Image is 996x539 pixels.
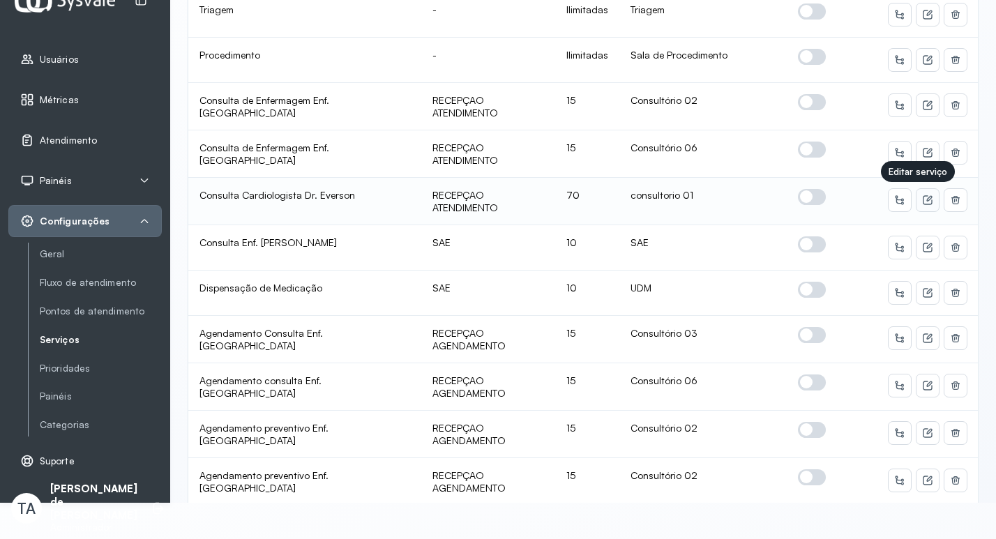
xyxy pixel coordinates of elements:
[188,225,421,271] td: Consulta Enf. [PERSON_NAME]
[188,316,421,363] td: Agendamento Consulta Enf. [GEOGRAPHIC_DATA]
[40,94,79,106] span: Métricas
[20,93,150,107] a: Métricas
[40,277,162,289] a: Fluxo de atendimento
[40,245,162,263] a: Geral
[432,3,544,16] div: -
[40,416,162,434] a: Categorias
[555,271,619,316] td: 10
[432,327,544,351] div: RECEPÇAO AGENDAMENTO
[619,38,787,83] td: Sala de Procedimento
[619,178,787,225] td: consultorio 01
[555,316,619,363] td: 15
[40,274,162,291] a: Fluxo de atendimento
[188,130,421,178] td: Consulta de Enfermagem Enf. [GEOGRAPHIC_DATA]
[432,282,544,294] div: SAE
[432,189,544,213] div: RECEPÇAO ATENDIMENTO
[40,305,162,317] a: Pontos de atendimento
[555,411,619,458] td: 15
[188,83,421,130] td: Consulta de Enfermagem Enf. [GEOGRAPHIC_DATA]
[432,374,544,399] div: RECEPÇAO AGENDAMENTO
[20,133,150,147] a: Atendimento
[40,419,162,431] a: Categorias
[40,135,97,146] span: Atendimento
[432,94,544,119] div: RECEPÇAO ATENDIMENTO
[188,458,421,506] td: Agendamento preventivo Enf. [GEOGRAPHIC_DATA]
[432,49,544,61] div: -
[432,236,544,249] div: SAE
[40,390,162,402] a: Painéis
[40,54,79,66] span: Usuários
[555,458,619,506] td: 15
[40,175,72,187] span: Painéis
[432,142,544,166] div: RECEPÇAO ATENDIMENTO
[619,271,787,316] td: UDM
[555,178,619,225] td: 70
[555,130,619,178] td: 15
[20,52,150,66] a: Usuários
[188,363,421,411] td: Agendamento consulta Enf. [GEOGRAPHIC_DATA]
[619,411,787,458] td: Consultório 02
[619,316,787,363] td: Consultório 03
[40,215,110,227] span: Configurações
[555,83,619,130] td: 15
[619,458,787,506] td: Consultório 02
[619,225,787,271] td: SAE
[555,38,619,83] td: Ilimitadas
[50,522,137,533] p: Administrador
[50,483,137,522] p: [PERSON_NAME] de [PERSON_NAME]
[188,271,421,316] td: Dispensação de Medicação
[555,225,619,271] td: 10
[188,411,421,458] td: Agendamento preventivo Enf. [GEOGRAPHIC_DATA]
[40,455,75,467] span: Suporte
[432,422,544,446] div: RECEPÇAO AGENDAMENTO
[619,130,787,178] td: Consultório 06
[555,363,619,411] td: 15
[619,83,787,130] td: Consultório 02
[188,38,421,83] td: Procedimento
[619,363,787,411] td: Consultório 06
[40,363,162,374] a: Prioridades
[432,469,544,494] div: RECEPÇAO AGENDAMENTO
[40,334,162,346] a: Serviços
[40,388,162,405] a: Painéis
[40,248,162,260] a: Geral
[40,360,162,377] a: Prioridades
[40,303,162,320] a: Pontos de atendimento
[40,331,162,349] a: Serviços
[188,178,421,225] td: Consulta Cardiologista Dr. Everson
